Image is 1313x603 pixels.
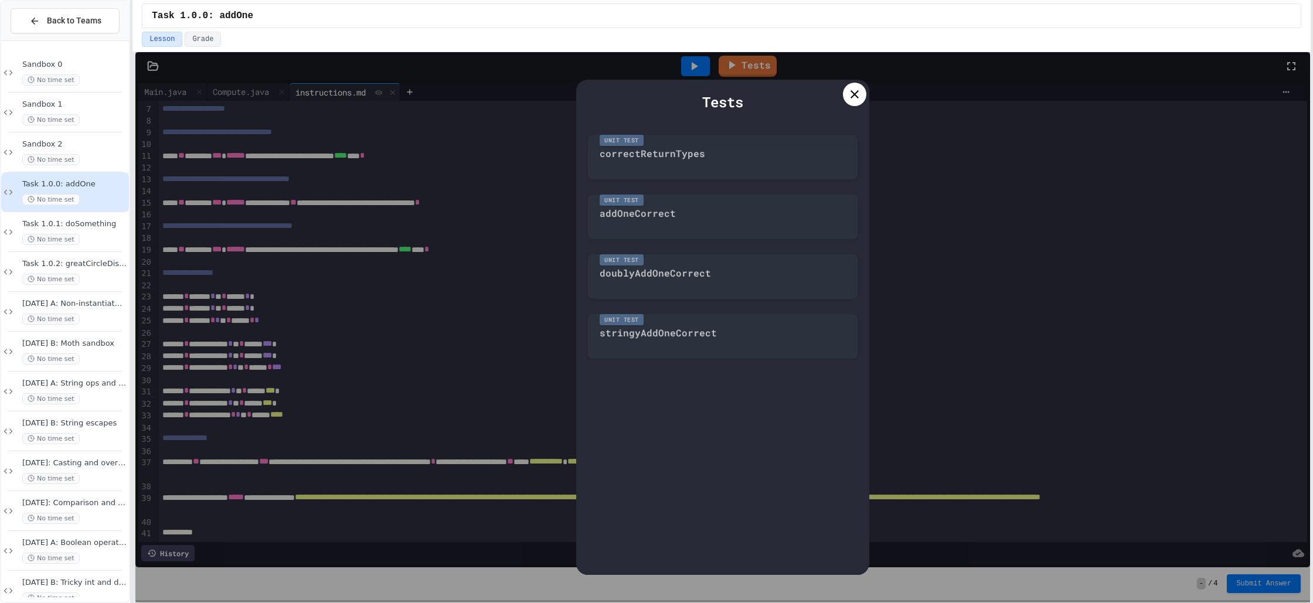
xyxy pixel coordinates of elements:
span: [DATE] B: Tricky int and double storage [22,578,127,588]
span: Back to Teams [47,15,101,27]
span: [DATE] B: String escapes [22,418,127,428]
span: No time set [22,314,80,325]
span: No time set [22,473,80,484]
div: Tests [588,91,858,113]
span: No time set [22,154,80,165]
span: No time set [22,513,80,524]
span: [DATE] A: Non-instantiated classes [22,299,127,309]
span: No time set [22,553,80,564]
span: [DATE] A: String ops and Capital-M Math [22,379,127,389]
button: Back to Teams [11,8,120,33]
button: Lesson [142,32,182,47]
span: [DATE]: Casting and overflow [22,458,127,468]
span: Sandbox 2 [22,139,127,149]
span: Sandbox 1 [22,100,127,110]
span: [DATE] B: Moth sandbox [22,339,127,349]
span: Task 1.0.0: addOne [22,179,127,189]
span: No time set [22,114,80,125]
span: Task 1.0.1: doSomething [22,219,127,229]
span: Task 1.0.2: greatCircleDistance [22,259,127,269]
span: No time set [22,393,80,404]
span: Sandbox 0 [22,60,127,70]
span: [DATE] A: Boolean operators [22,538,127,548]
span: No time set [22,274,80,285]
span: No time set [22,353,80,364]
span: No time set [22,234,80,245]
span: No time set [22,74,80,86]
span: No time set [22,194,80,205]
button: Grade [185,32,221,47]
span: No time set [22,433,80,444]
span: Task 1.0.0: addOne [152,9,253,23]
span: [DATE]: Comparison and (non)equality operators [22,498,127,508]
